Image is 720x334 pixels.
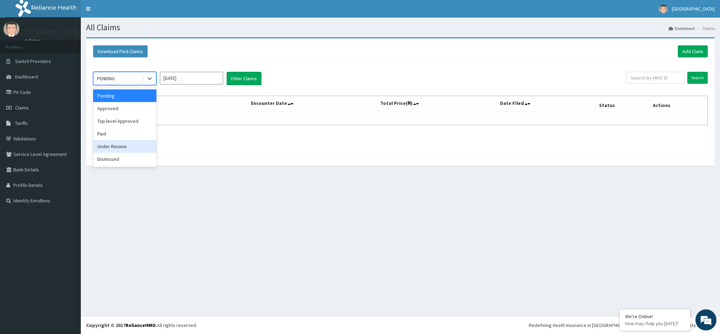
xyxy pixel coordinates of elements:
[93,102,156,115] div: Approved
[695,25,715,31] li: Claims
[650,96,707,112] th: Actions
[596,96,650,112] th: Status
[687,72,708,84] input: Search
[160,72,223,84] input: Select Month and Year
[86,322,157,328] strong: Copyright © 2017 .
[15,120,28,126] span: Tariffs
[15,74,38,80] span: Dashboard
[41,89,97,160] span: We're online!
[115,4,132,20] div: Minimize live chat window
[529,322,715,329] div: Redefining Heath Insurance in [GEOGRAPHIC_DATA] using Telemedicine and Data Science!
[93,96,248,112] th: Name
[15,105,29,111] span: Claims
[227,72,261,85] button: Filter Claims
[659,5,668,13] img: User Image
[93,127,156,140] div: Paid
[626,72,685,84] input: Search by HMO ID
[93,115,156,127] div: Top level Approved
[669,25,695,31] a: Dashboard
[625,313,685,320] div: We're Online!
[497,96,596,112] th: Date Filed
[4,21,19,37] img: User Image
[81,316,720,334] footer: All rights reserved.
[93,153,156,165] div: Dismissed
[678,45,708,57] a: Add Claim
[93,140,156,153] div: Under Review
[93,45,148,57] button: Download Paid Claims
[25,38,41,43] a: Online
[672,6,715,12] span: [GEOGRAPHIC_DATA]
[93,89,156,102] div: Pending
[377,96,497,112] th: Total Price(₦)
[625,321,685,327] p: How may I help you today?
[97,75,115,82] div: PENDING
[248,96,377,112] th: Encounter Date
[15,58,51,64] span: Switch Providers
[4,192,134,217] textarea: Type your message and hit 'Enter'
[125,322,156,328] a: RelianceHMO
[25,29,83,35] p: [GEOGRAPHIC_DATA]
[37,39,118,49] div: Chat with us now
[13,35,28,53] img: d_794563401_company_1708531726252_794563401
[86,23,715,32] h1: All Claims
